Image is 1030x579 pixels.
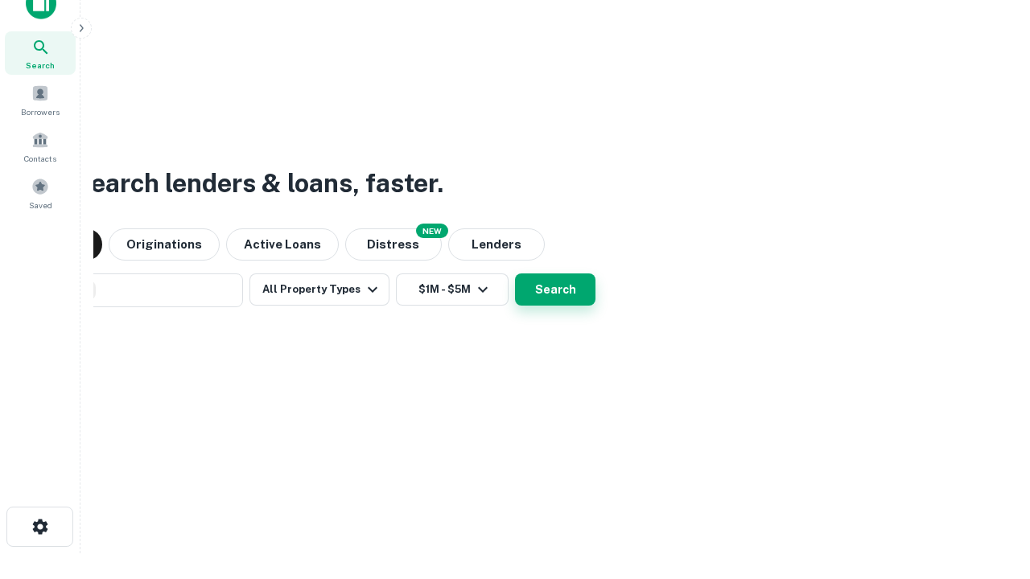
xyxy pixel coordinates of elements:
a: Contacts [5,125,76,168]
button: Originations [109,228,220,261]
div: NEW [416,224,448,238]
a: Search [5,31,76,75]
span: Saved [29,199,52,211]
button: Active Loans [226,228,339,261]
iframe: Chat Widget [950,450,1030,528]
span: Contacts [24,152,56,165]
a: Borrowers [5,78,76,121]
button: $1M - $5M [396,273,509,306]
span: Borrowers [21,105,60,118]
button: Search distressed loans with lien and other non-mortgage details. [345,228,442,261]
h3: Search lenders & loans, faster. [73,164,443,203]
button: Lenders [448,228,545,261]
span: Search [26,59,55,72]
button: All Property Types [249,273,389,306]
button: Search [515,273,595,306]
a: Saved [5,171,76,215]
